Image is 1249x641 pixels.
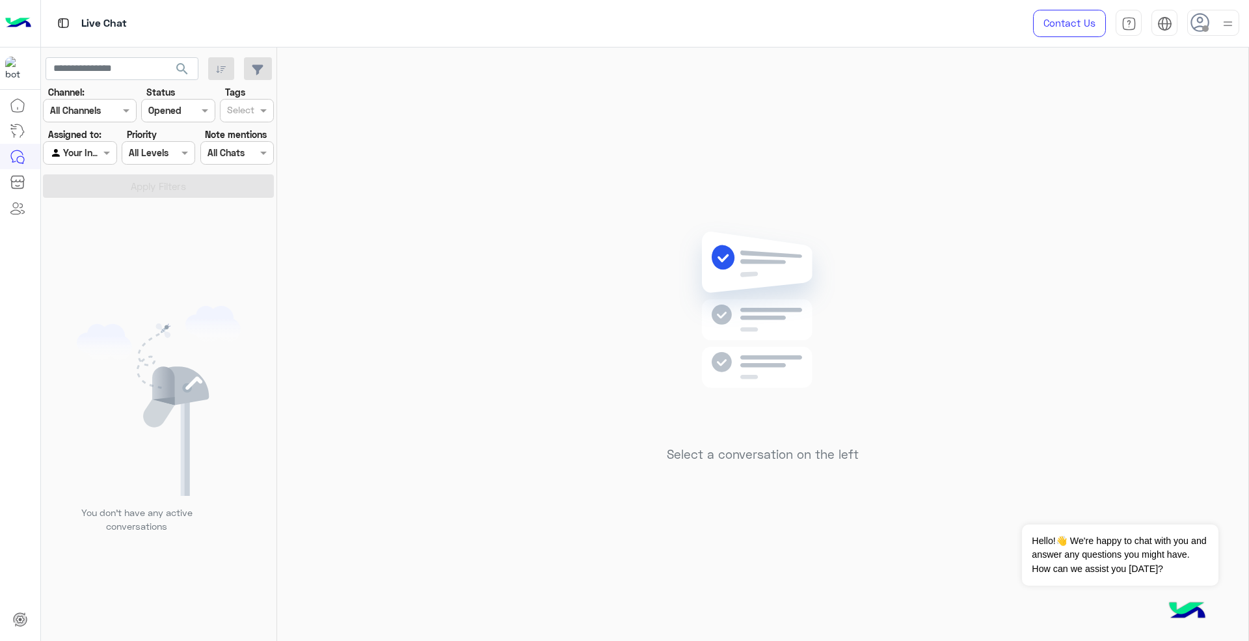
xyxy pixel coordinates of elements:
p: You don’t have any active conversations [71,506,202,534]
button: Apply Filters [43,174,274,198]
span: Hello!👋 We're happy to chat with you and answer any questions you might have. How can we assist y... [1022,525,1218,586]
a: Contact Us [1033,10,1106,37]
label: Priority [127,128,157,141]
img: no messages [669,221,857,437]
div: Select [225,103,254,120]
label: Note mentions [205,128,267,141]
img: Logo [5,10,31,37]
span: search [174,61,190,77]
img: hulul-logo.png [1164,589,1210,634]
p: Live Chat [81,15,127,33]
label: Assigned to: [48,128,101,141]
label: Channel: [48,85,85,99]
a: tab [1116,10,1142,37]
button: search [167,57,198,85]
img: empty users [77,306,241,496]
img: tab [55,15,72,31]
img: tab [1157,16,1172,31]
label: Status [146,85,175,99]
label: Tags [225,85,245,99]
h5: Select a conversation on the left [667,447,859,462]
img: tab [1121,16,1136,31]
img: 713415422032625 [5,57,29,80]
img: profile [1220,16,1236,32]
